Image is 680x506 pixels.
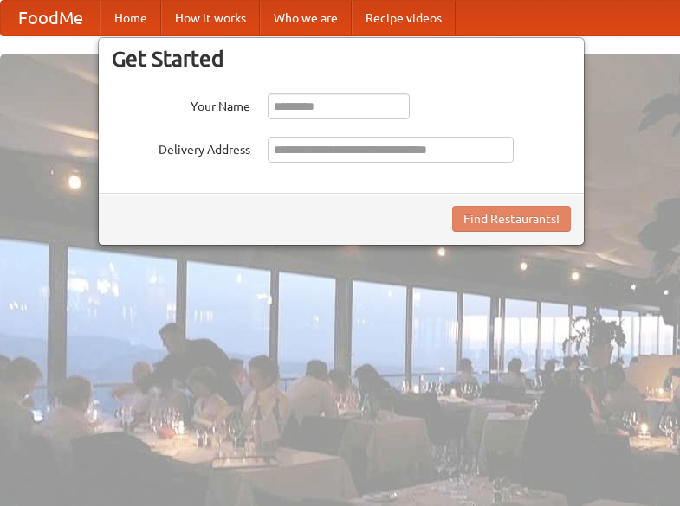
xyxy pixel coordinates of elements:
[161,1,260,35] a: How it works
[112,93,250,115] label: Your Name
[112,137,250,158] label: Delivery Address
[112,46,571,72] h3: Get Started
[260,1,352,35] a: Who we are
[100,1,161,35] a: Home
[352,1,456,35] a: Recipe videos
[452,206,571,232] button: Find Restaurants!
[1,1,100,35] a: FoodMe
